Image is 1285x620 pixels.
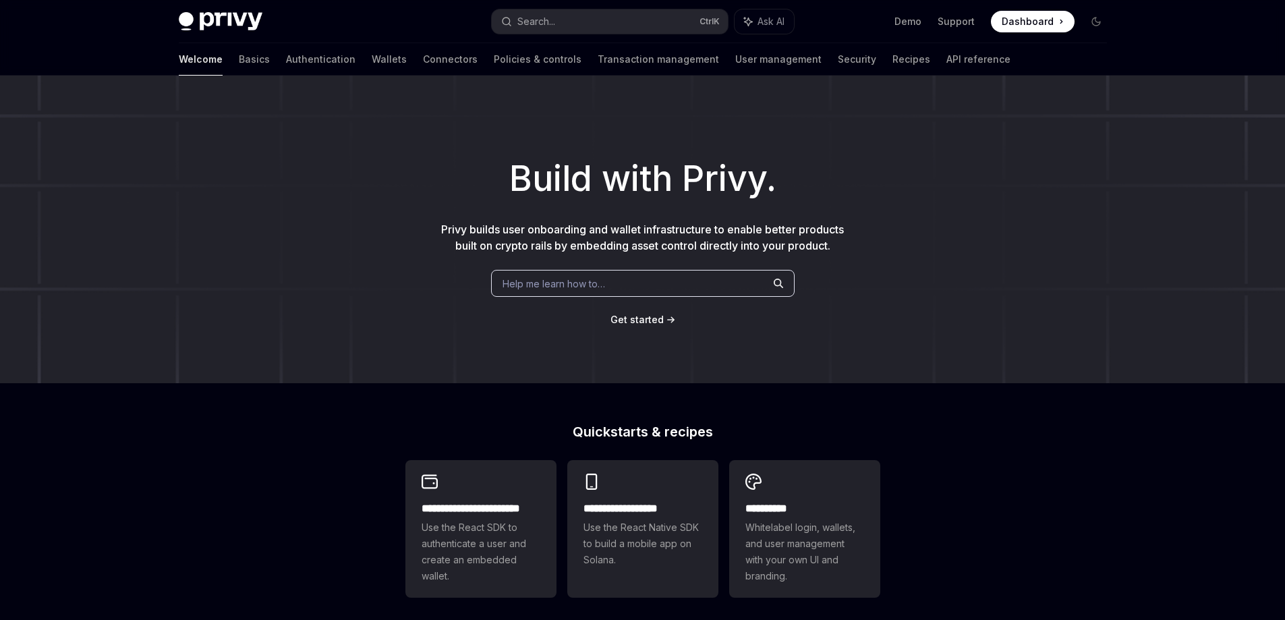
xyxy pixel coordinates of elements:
a: Recipes [892,43,930,76]
a: Transaction management [598,43,719,76]
button: Toggle dark mode [1085,11,1107,32]
span: Use the React SDK to authenticate a user and create an embedded wallet. [422,519,540,584]
a: API reference [946,43,1010,76]
h1: Build with Privy. [22,152,1263,205]
button: Search...CtrlK [492,9,728,34]
div: Search... [517,13,555,30]
a: Security [838,43,876,76]
h2: Quickstarts & recipes [405,425,880,439]
button: Ask AI [735,9,794,34]
img: dark logo [179,12,262,31]
a: **** *****Whitelabel login, wallets, and user management with your own UI and branding. [729,460,880,598]
a: User management [735,43,822,76]
a: Policies & controls [494,43,581,76]
a: Basics [239,43,270,76]
a: Dashboard [991,11,1075,32]
a: Connectors [423,43,478,76]
a: Welcome [179,43,223,76]
a: Wallets [372,43,407,76]
span: Help me learn how to… [503,277,605,291]
span: Ask AI [758,15,784,28]
a: Authentication [286,43,355,76]
span: Use the React Native SDK to build a mobile app on Solana. [583,519,702,568]
a: Get started [610,313,664,327]
span: Whitelabel login, wallets, and user management with your own UI and branding. [745,519,864,584]
a: Support [938,15,975,28]
span: Ctrl K [699,16,720,27]
span: Get started [610,314,664,325]
a: **** **** **** ***Use the React Native SDK to build a mobile app on Solana. [567,460,718,598]
span: Privy builds user onboarding and wallet infrastructure to enable better products built on crypto ... [441,223,844,252]
a: Demo [894,15,921,28]
span: Dashboard [1002,15,1054,28]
